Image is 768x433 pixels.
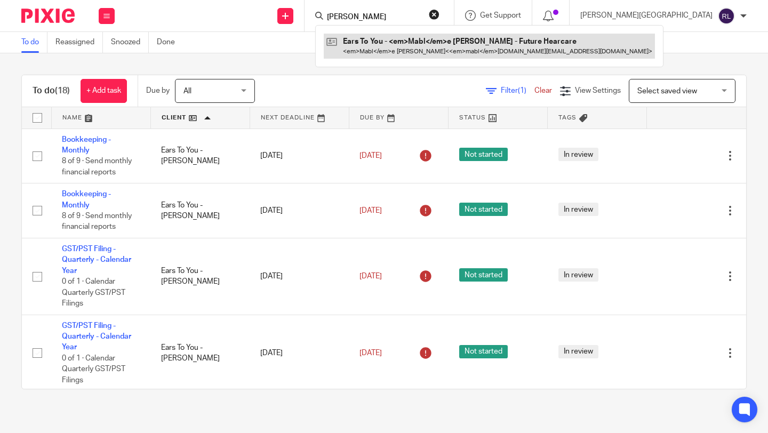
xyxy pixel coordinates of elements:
span: (1) [518,87,526,94]
span: 8 of 9 · Send monthly financial reports [62,212,132,231]
td: Ears To You - [PERSON_NAME] [150,238,250,315]
td: Ears To You - [PERSON_NAME] [150,183,250,238]
span: In review [558,148,598,161]
span: All [183,87,191,95]
span: Filter [501,87,534,94]
p: [PERSON_NAME][GEOGRAPHIC_DATA] [580,10,713,21]
img: svg%3E [718,7,735,25]
td: Ears To You - [PERSON_NAME] [150,129,250,183]
a: + Add task [81,79,127,103]
span: View Settings [575,87,621,94]
span: In review [558,203,598,216]
a: Snoozed [111,32,149,53]
input: Search [326,13,422,22]
span: Not started [459,268,508,282]
h1: To do [33,85,70,97]
span: 0 of 1 · Calendar Quarterly GST/PST Filings [62,278,125,307]
span: Not started [459,148,508,161]
span: In review [558,345,598,358]
span: In review [558,268,598,282]
td: Ears To You - [PERSON_NAME] [150,315,250,391]
span: Not started [459,345,508,358]
p: Due by [146,85,170,96]
button: Clear [429,9,439,20]
span: Select saved view [637,87,697,95]
a: GST/PST Filing - Quarterly - Calendar Year [62,245,131,275]
span: [DATE] [359,152,382,159]
span: [DATE] [359,349,382,357]
span: Not started [459,203,508,216]
a: Reassigned [55,32,103,53]
span: [DATE] [359,272,382,280]
span: [DATE] [359,207,382,214]
a: Done [157,32,183,53]
a: To do [21,32,47,53]
span: (18) [55,86,70,95]
td: [DATE] [250,183,349,238]
a: Bookkeeping - Monthly [62,136,111,154]
td: [DATE] [250,129,349,183]
span: Get Support [480,12,521,19]
a: Clear [534,87,552,94]
a: GST/PST Filing - Quarterly - Calendar Year [62,322,131,351]
td: [DATE] [250,238,349,315]
td: [DATE] [250,315,349,391]
img: Pixie [21,9,75,23]
span: Tags [558,115,577,121]
span: 8 of 9 · Send monthly financial reports [62,157,132,176]
span: 0 of 1 · Calendar Quarterly GST/PST Filings [62,355,125,384]
a: Bookkeeping - Monthly [62,190,111,209]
